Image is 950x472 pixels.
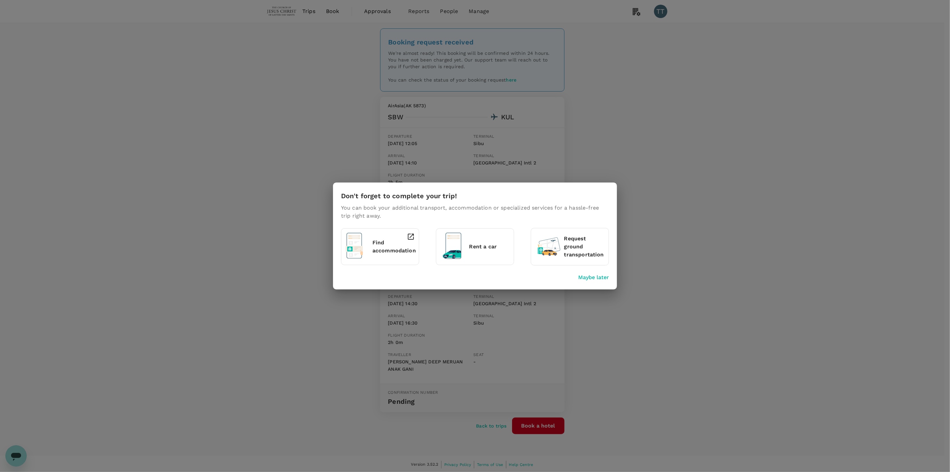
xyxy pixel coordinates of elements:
[564,235,605,259] p: Request ground transportation
[341,204,609,220] p: You can book your additional transport, accommodation or specialized services for a hassle-free t...
[341,191,457,201] h6: Don't forget to complete your trip!
[578,273,609,281] button: Maybe later
[372,239,416,255] p: Find accommodation
[469,243,510,251] p: Rent a car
